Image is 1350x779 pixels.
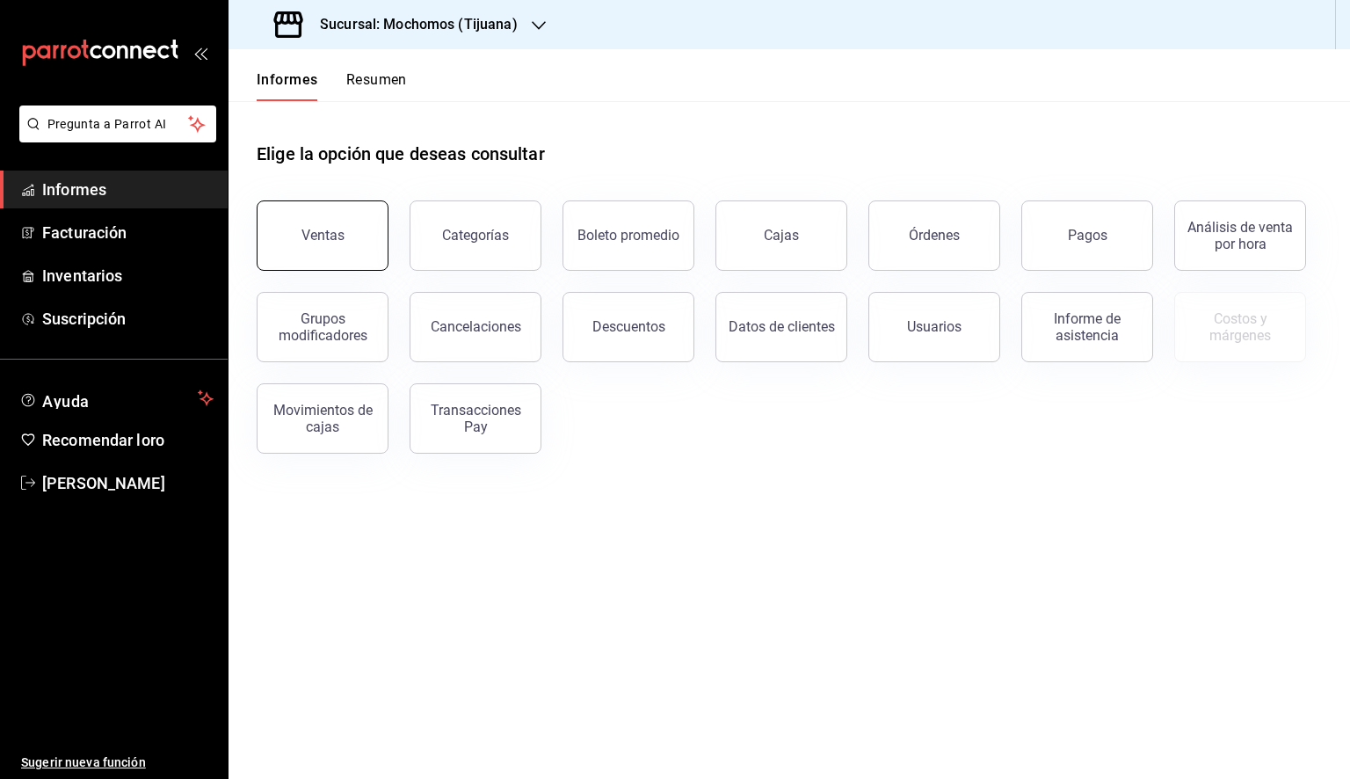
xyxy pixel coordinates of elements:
[907,318,962,335] font: Usuarios
[42,223,127,242] font: Facturación
[1174,200,1306,271] button: Análisis de venta por hora
[19,106,216,142] button: Pregunta a Parrot AI
[442,227,509,244] font: Categorías
[42,431,164,449] font: Recomendar loro
[42,309,126,328] font: Suscripción
[431,402,521,435] font: Transacciones Pay
[1187,219,1293,252] font: Análisis de venta por hora
[410,292,541,362] button: Cancelaciones
[577,227,679,244] font: Boleto promedio
[279,310,367,344] font: Grupos modificadores
[301,227,345,244] font: Ventas
[764,227,799,244] font: Cajas
[257,143,545,164] font: Elige la opción que deseas consultar
[1174,292,1306,362] button: Contrata inventarios para ver este informe
[257,383,388,454] button: Movimientos de cajas
[193,46,207,60] button: abrir_cajón_menú
[42,180,106,199] font: Informes
[592,318,665,335] font: Descuentos
[562,292,694,362] button: Descuentos
[42,266,122,285] font: Inventarios
[257,200,388,271] button: Ventas
[431,318,521,335] font: Cancelaciones
[1021,200,1153,271] button: Pagos
[1209,310,1271,344] font: Costos y márgenes
[1021,292,1153,362] button: Informe de asistencia
[562,200,694,271] button: Boleto promedio
[1068,227,1107,244] font: Pagos
[909,227,960,244] font: Órdenes
[257,70,407,101] div: pestañas de navegación
[21,755,146,769] font: Sugerir nueva función
[257,71,318,88] font: Informes
[273,402,373,435] font: Movimientos de cajas
[715,292,847,362] button: Datos de clientes
[729,318,835,335] font: Datos de clientes
[715,200,847,271] button: Cajas
[320,16,518,33] font: Sucursal: Mochomos (Tijuana)
[410,383,541,454] button: Transacciones Pay
[410,200,541,271] button: Categorías
[47,117,167,131] font: Pregunta a Parrot AI
[1054,310,1121,344] font: Informe de asistencia
[257,292,388,362] button: Grupos modificadores
[12,127,216,146] a: Pregunta a Parrot AI
[868,292,1000,362] button: Usuarios
[42,392,90,411] font: Ayuda
[346,71,407,88] font: Resumen
[868,200,1000,271] button: Órdenes
[42,474,165,492] font: [PERSON_NAME]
